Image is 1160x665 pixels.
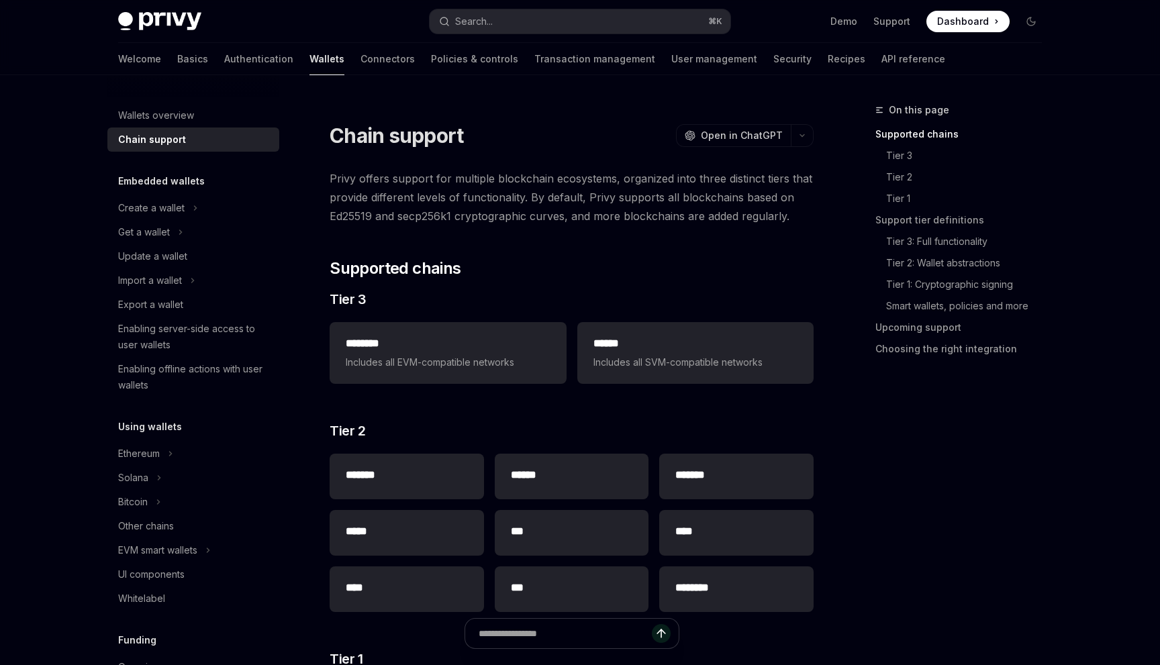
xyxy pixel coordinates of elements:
a: Tier 3 [886,145,1053,166]
a: Supported chains [875,123,1053,145]
div: Ethereum [118,446,160,462]
div: Bitcoin [118,494,148,510]
h5: Using wallets [118,419,182,435]
a: Security [773,43,812,75]
span: Dashboard [937,15,989,28]
a: Other chains [107,514,279,538]
a: Support tier definitions [875,209,1053,231]
span: Open in ChatGPT [701,129,783,142]
div: Create a wallet [118,200,185,216]
a: Enabling offline actions with user wallets [107,357,279,397]
a: API reference [881,43,945,75]
span: Tier 3 [330,290,366,309]
span: Privy offers support for multiple blockchain ecosystems, organized into three distinct tiers that... [330,169,814,225]
a: Wallets [309,43,344,75]
div: Wallets overview [118,107,194,123]
div: Import a wallet [118,272,182,289]
h5: Funding [118,632,156,648]
a: User management [671,43,757,75]
a: **** ***Includes all EVM-compatible networks [330,322,566,384]
h5: Embedded wallets [118,173,205,189]
div: Enabling offline actions with user wallets [118,361,271,393]
div: Other chains [118,518,174,534]
a: Upcoming support [875,317,1053,338]
a: Tier 1: Cryptographic signing [886,274,1053,295]
div: Enabling server-side access to user wallets [118,321,271,353]
a: Wallets overview [107,103,279,127]
a: Welcome [118,43,161,75]
a: Authentication [224,43,293,75]
a: Recipes [828,43,865,75]
div: UI components [118,566,185,582]
a: Tier 2 [886,166,1053,188]
a: Support [873,15,910,28]
div: Search... [455,13,493,30]
div: Chain support [118,132,186,148]
div: Whitelabel [118,591,165,607]
span: On this page [889,102,949,118]
a: Whitelabel [107,586,279,611]
div: Solana [118,470,148,486]
div: Update a wallet [118,248,187,264]
a: UI components [107,562,279,586]
span: Includes all EVM-compatible networks [346,354,550,370]
div: EVM smart wallets [118,542,197,558]
a: Connectors [360,43,415,75]
span: Includes all SVM-compatible networks [593,354,797,370]
span: Tier 2 [330,421,365,440]
a: Transaction management [534,43,655,75]
span: Supported chains [330,258,461,279]
a: Export a wallet [107,293,279,317]
a: Choosing the right integration [875,338,1053,360]
a: Basics [177,43,208,75]
a: Dashboard [926,11,1010,32]
img: dark logo [118,12,201,31]
button: Send message [652,624,671,643]
button: Toggle dark mode [1020,11,1042,32]
h1: Chain support [330,123,463,148]
div: Get a wallet [118,224,170,240]
a: Tier 1 [886,188,1053,209]
a: Demo [830,15,857,28]
button: Search...⌘K [430,9,730,34]
a: Tier 3: Full functionality [886,231,1053,252]
a: **** *Includes all SVM-compatible networks [577,322,814,384]
button: Open in ChatGPT [676,124,791,147]
a: Enabling server-side access to user wallets [107,317,279,357]
a: Tier 2: Wallet abstractions [886,252,1053,274]
div: Export a wallet [118,297,183,313]
span: ⌘ K [708,16,722,27]
a: Update a wallet [107,244,279,268]
a: Smart wallets, policies and more [886,295,1053,317]
a: Chain support [107,127,279,152]
a: Policies & controls [431,43,518,75]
